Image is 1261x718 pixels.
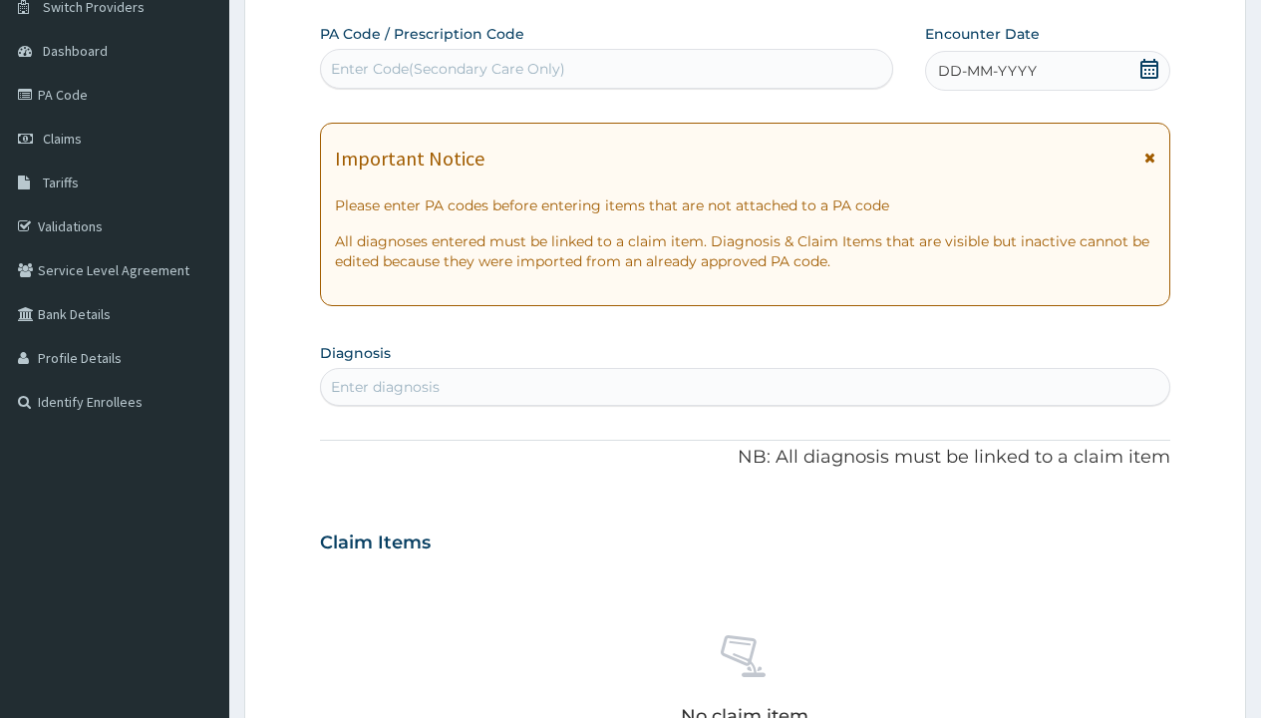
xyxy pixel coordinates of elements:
[335,148,484,170] h1: Important Notice
[938,61,1037,81] span: DD-MM-YYYY
[331,377,440,397] div: Enter diagnosis
[43,42,108,60] span: Dashboard
[335,231,1155,271] p: All diagnoses entered must be linked to a claim item. Diagnosis & Claim Items that are visible bu...
[320,343,391,363] label: Diagnosis
[320,533,431,554] h3: Claim Items
[43,130,82,148] span: Claims
[331,59,565,79] div: Enter Code(Secondary Care Only)
[925,24,1040,44] label: Encounter Date
[43,174,79,191] span: Tariffs
[335,195,1155,215] p: Please enter PA codes before entering items that are not attached to a PA code
[320,24,524,44] label: PA Code / Prescription Code
[320,445,1170,471] p: NB: All diagnosis must be linked to a claim item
